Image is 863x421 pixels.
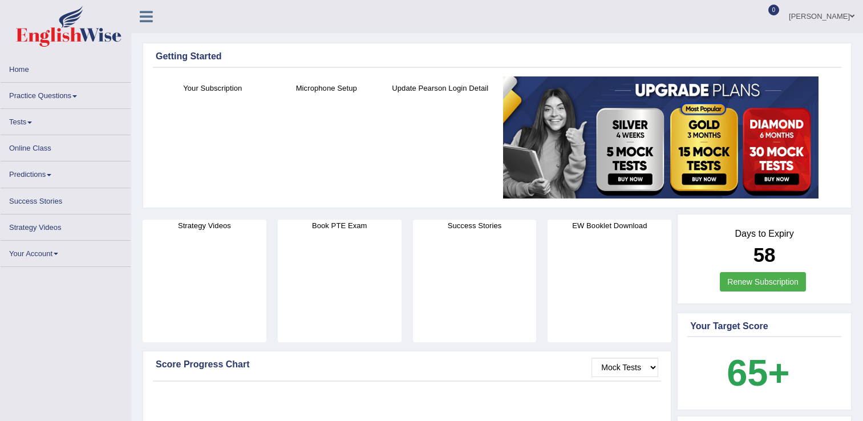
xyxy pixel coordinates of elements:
[1,56,131,79] a: Home
[275,82,378,94] h4: Microphone Setup
[1,109,131,131] a: Tests
[413,220,537,232] h4: Success Stories
[1,161,131,184] a: Predictions
[389,82,492,94] h4: Update Pearson Login Detail
[690,229,838,239] h4: Days to Expiry
[156,50,838,63] div: Getting Started
[690,319,838,333] div: Your Target Score
[156,358,658,371] div: Score Progress Chart
[503,76,819,199] img: small5.jpg
[143,220,266,232] h4: Strategy Videos
[768,5,780,15] span: 0
[1,241,131,263] a: Your Account
[161,82,264,94] h4: Your Subscription
[1,214,131,237] a: Strategy Videos
[1,188,131,211] a: Success Stories
[548,220,671,232] h4: EW Booklet Download
[278,220,402,232] h4: Book PTE Exam
[727,352,789,394] b: 65+
[1,135,131,157] a: Online Class
[753,244,776,266] b: 58
[1,83,131,105] a: Practice Questions
[720,272,806,292] a: Renew Subscription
